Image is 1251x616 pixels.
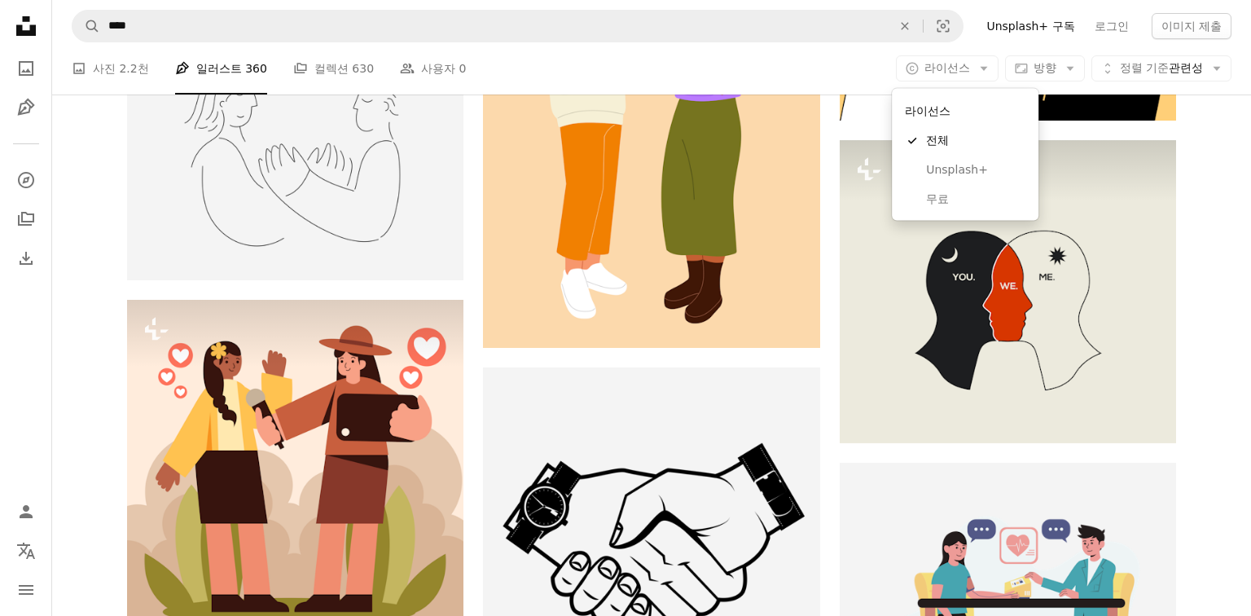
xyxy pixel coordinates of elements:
div: 라이선스 [898,95,1032,126]
div: 라이선스 [892,89,1038,221]
span: 라이선스 [924,61,970,74]
span: Unsplash+ [926,162,1025,178]
span: 무료 [926,191,1025,208]
button: 라이선스 [896,55,999,81]
span: 전체 [926,133,1025,149]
